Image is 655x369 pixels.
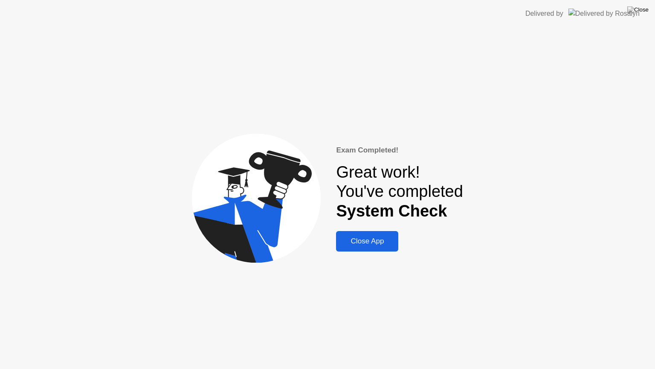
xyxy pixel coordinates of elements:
[627,6,649,13] img: Close
[336,202,447,220] b: System Check
[525,9,563,19] div: Delivered by
[336,145,463,156] div: Exam Completed!
[568,9,640,18] img: Delivered by Rosalyn
[336,231,398,252] button: Close App
[336,163,463,221] div: Great work! You've completed
[339,237,396,246] div: Close App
